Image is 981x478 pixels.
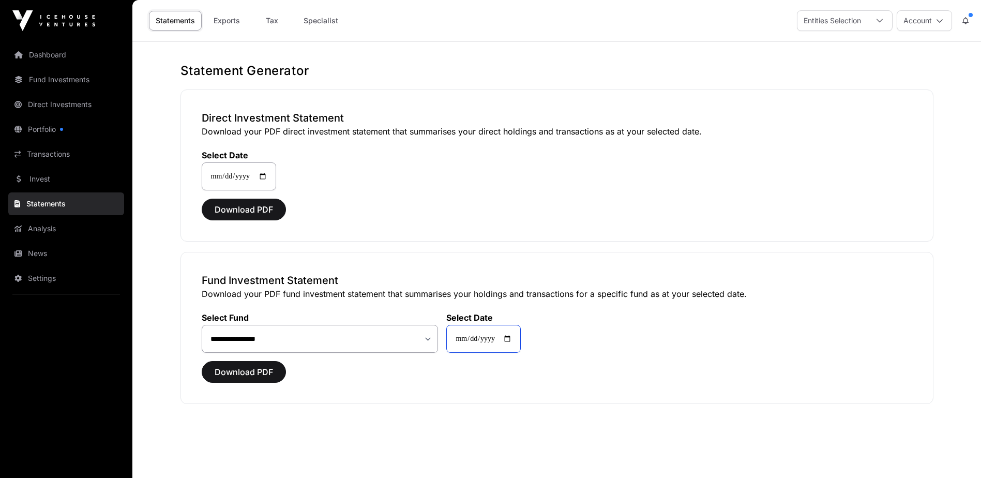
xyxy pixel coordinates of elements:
[8,118,124,141] a: Portfolio
[202,209,286,219] a: Download PDF
[202,273,912,288] h3: Fund Investment Statement
[8,68,124,91] a: Fund Investments
[202,125,912,138] p: Download your PDF direct investment statement that summarises your direct holdings and transactio...
[215,203,273,216] span: Download PDF
[897,10,952,31] button: Account
[149,11,202,31] a: Statements
[202,288,912,300] p: Download your PDF fund investment statement that summarises your holdings and transactions for a ...
[251,11,293,31] a: Tax
[202,111,912,125] h3: Direct Investment Statement
[206,11,247,31] a: Exports
[297,11,345,31] a: Specialist
[446,312,521,323] label: Select Date
[797,11,867,31] div: Entities Selection
[929,428,981,478] iframe: Chat Widget
[8,93,124,116] a: Direct Investments
[8,192,124,215] a: Statements
[8,217,124,240] a: Analysis
[8,242,124,265] a: News
[8,267,124,290] a: Settings
[180,63,933,79] h1: Statement Generator
[8,143,124,166] a: Transactions
[202,199,286,220] button: Download PDF
[202,150,276,160] label: Select Date
[12,10,95,31] img: Icehouse Ventures Logo
[8,43,124,66] a: Dashboard
[215,366,273,378] span: Download PDF
[202,312,439,323] label: Select Fund
[202,361,286,383] button: Download PDF
[202,371,286,382] a: Download PDF
[8,168,124,190] a: Invest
